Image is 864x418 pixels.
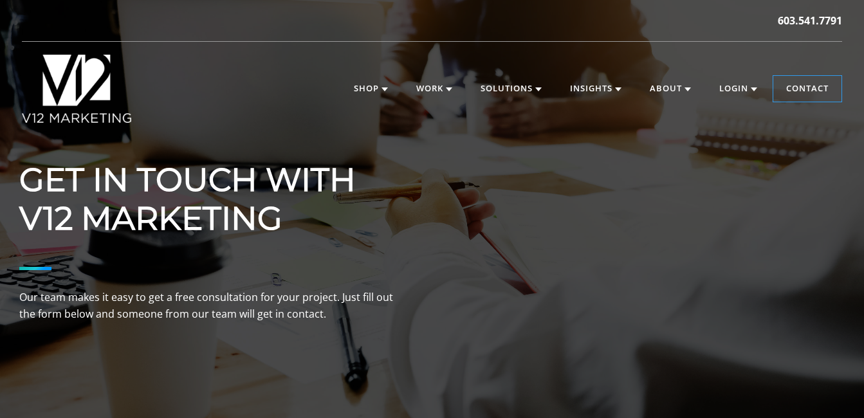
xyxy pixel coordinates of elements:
a: Solutions [468,76,555,102]
a: Contact [773,76,841,102]
a: 603.541.7791 [778,13,842,28]
a: Work [403,76,465,102]
img: V12 MARKETING Logo New Hampshire Marketing Agency [22,55,131,123]
p: Our team makes it easy to get a free consultation for your project. Just fill out the form below ... [19,289,405,322]
a: About [637,76,704,102]
a: Shop [341,76,401,102]
a: Insights [557,76,634,102]
h1: Get in Touch with V12 Marketing [19,161,405,238]
a: Login [706,76,770,102]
